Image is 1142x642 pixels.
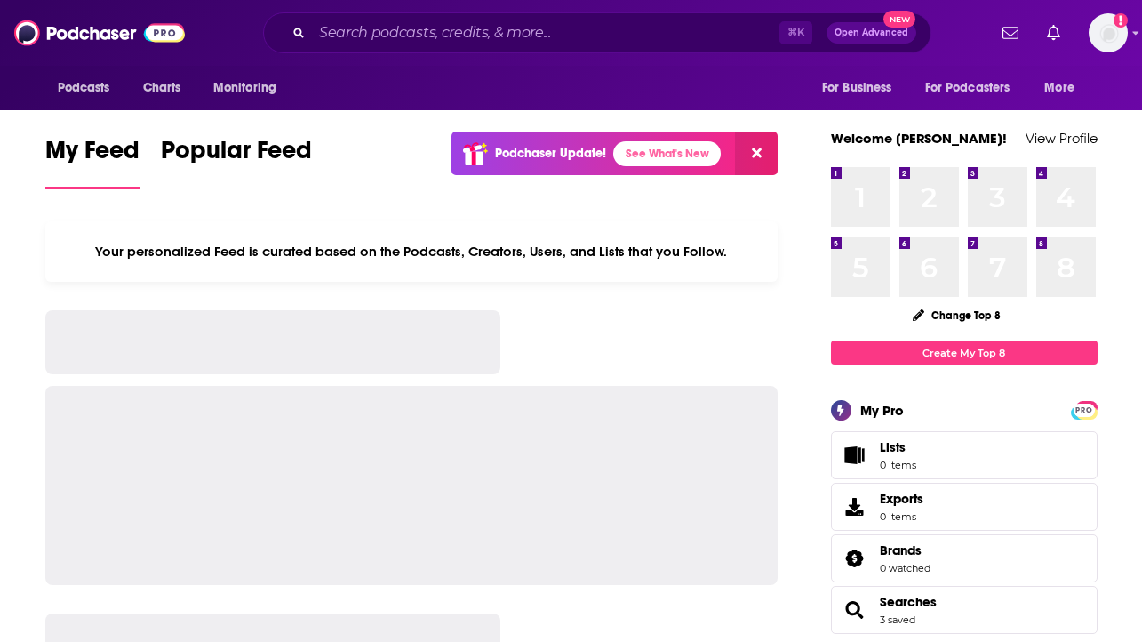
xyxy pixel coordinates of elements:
button: Show profile menu [1089,13,1128,52]
button: open menu [1032,71,1097,105]
button: open menu [201,71,299,105]
a: Show notifications dropdown [995,18,1026,48]
span: 0 items [880,459,916,471]
a: Lists [831,431,1098,479]
button: Change Top 8 [902,304,1012,326]
a: Charts [132,71,192,105]
span: Searches [831,586,1098,634]
span: ⌘ K [779,21,812,44]
button: Open AdvancedNew [827,22,916,44]
span: Exports [837,494,873,519]
span: Brands [880,542,922,558]
svg: Add a profile image [1114,13,1128,28]
span: Open Advanced [835,28,908,37]
a: Popular Feed [161,135,312,189]
span: Lists [880,439,906,455]
a: My Feed [45,135,140,189]
a: Exports [831,483,1098,531]
a: Brands [880,542,930,558]
a: Create My Top 8 [831,341,1098,365]
a: PRO [1074,403,1095,416]
a: 0 watched [880,562,930,574]
a: Searches [880,594,937,610]
button: open menu [45,71,133,105]
button: open menu [810,71,914,105]
img: Podchaser - Follow, Share and Rate Podcasts [14,16,185,50]
a: 3 saved [880,614,915,626]
span: Popular Feed [161,135,312,176]
a: View Profile [1026,130,1098,147]
span: Exports [880,491,923,507]
span: Monitoring [213,76,276,100]
div: My Pro [860,402,904,419]
button: open menu [914,71,1036,105]
span: New [883,11,915,28]
div: Your personalized Feed is curated based on the Podcasts, Creators, Users, and Lists that you Follow. [45,221,779,282]
p: Podchaser Update! [495,146,606,161]
a: Show notifications dropdown [1040,18,1067,48]
span: Podcasts [58,76,110,100]
span: Lists [837,443,873,468]
a: Searches [837,598,873,622]
div: Search podcasts, credits, & more... [263,12,931,53]
span: 0 items [880,510,923,523]
a: Welcome [PERSON_NAME]! [831,130,1007,147]
span: Lists [880,439,916,455]
span: Logged in as mirhan.tariq [1089,13,1128,52]
span: PRO [1074,404,1095,417]
span: Brands [831,534,1098,582]
a: Brands [837,546,873,571]
img: User Profile [1089,13,1128,52]
span: For Podcasters [925,76,1010,100]
span: My Feed [45,135,140,176]
input: Search podcasts, credits, & more... [312,19,779,47]
a: See What's New [613,141,721,166]
span: For Business [822,76,892,100]
span: Charts [143,76,181,100]
span: More [1044,76,1074,100]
